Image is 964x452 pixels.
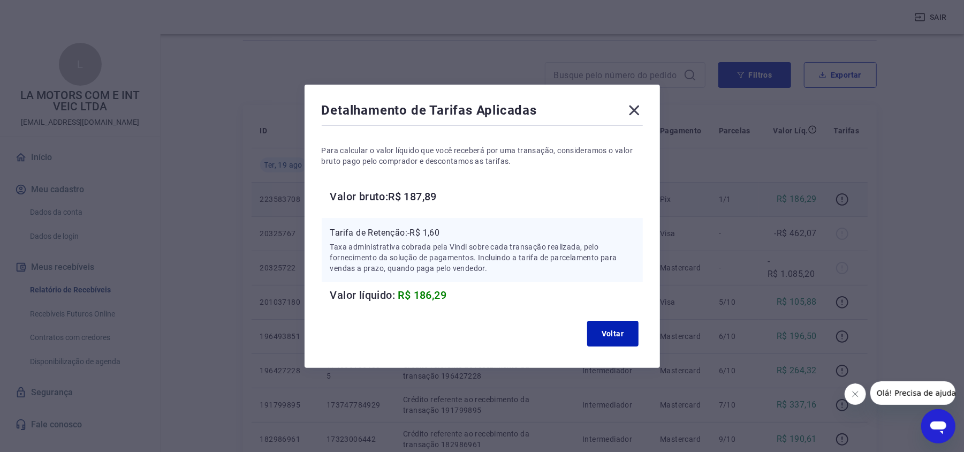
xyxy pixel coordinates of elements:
[330,227,634,239] p: Tarifa de Retenção: -R$ 1,60
[921,409,955,443] iframe: Botão para abrir a janela de mensagens
[6,7,90,16] span: Olá! Precisa de ajuda?
[870,381,955,405] iframe: Mensagem da empresa
[845,383,866,405] iframe: Fechar mensagem
[330,287,643,304] h6: Valor líquido:
[330,188,643,205] h6: Valor bruto: R$ 187,89
[322,145,643,167] p: Para calcular o valor líquido que você receberá por uma transação, consideramos o valor bruto pag...
[330,242,634,274] p: Taxa administrativa cobrada pela Vindi sobre cada transação realizada, pelo fornecimento da soluç...
[322,102,643,123] div: Detalhamento de Tarifas Aplicadas
[587,321,639,346] button: Voltar
[398,289,447,302] span: R$ 186,29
